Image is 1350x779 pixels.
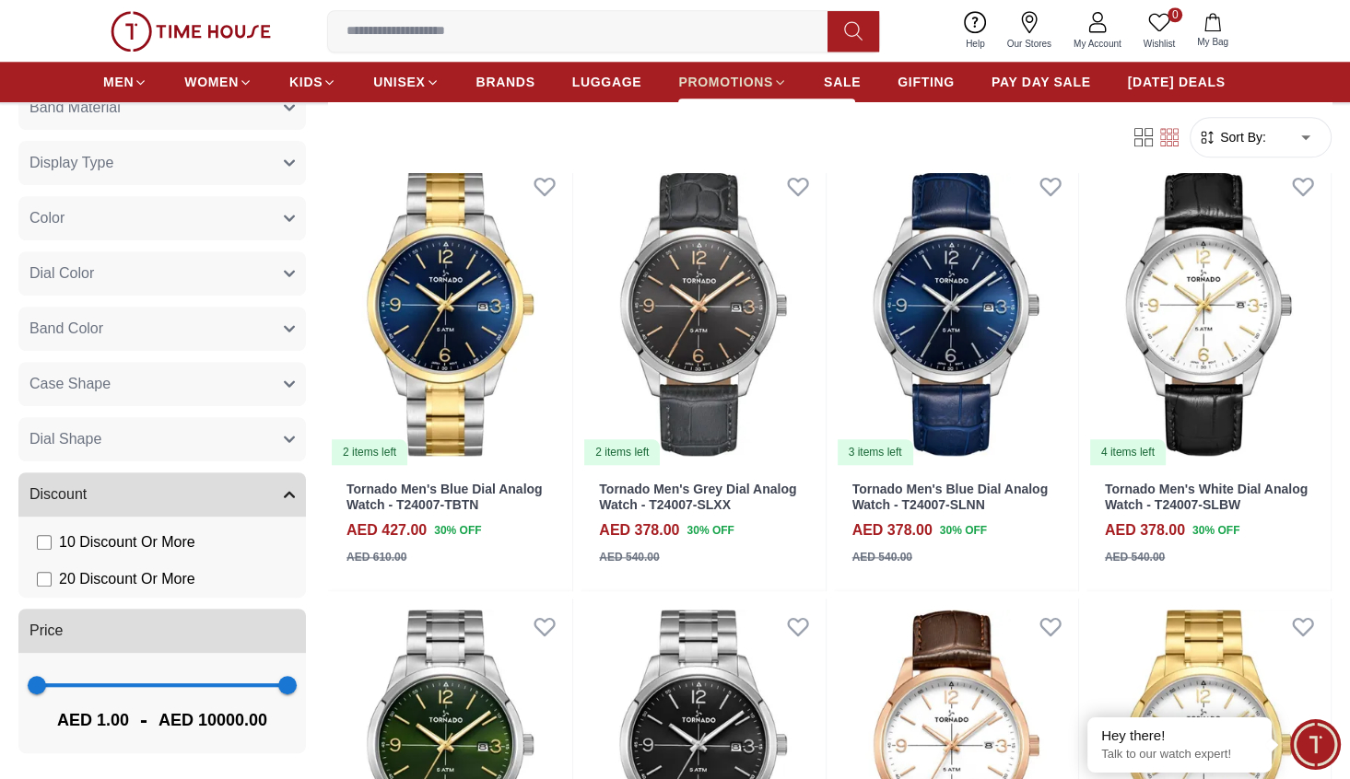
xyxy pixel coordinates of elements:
p: Talk to our watch expert! [1101,747,1258,762]
span: LUGGAGE [572,73,642,91]
a: Help [955,7,996,54]
h4: AED 427.00 [346,519,427,541]
button: Discount [18,473,306,517]
input: 20 Discount Or More [37,573,52,587]
span: KIDS [289,73,323,91]
span: Color [29,208,65,230]
span: BRANDS [476,73,535,91]
span: My Account [1066,37,1129,51]
span: GIFTING [898,73,955,91]
span: Sort By: [1216,129,1266,147]
span: 30 % OFF [1192,522,1239,539]
span: UNISEX [373,73,425,91]
span: Dial Color [29,263,94,285]
span: Display Type [29,153,113,175]
span: - [129,706,158,736]
span: AED 10000.00 [158,708,267,734]
span: MEN [103,73,134,91]
a: [DATE] DEALS [1128,65,1226,99]
span: Price [29,621,63,643]
span: Case Shape [29,374,111,396]
span: 0 [1168,7,1182,22]
a: LUGGAGE [572,65,642,99]
a: SALE [824,65,861,99]
span: 30 % OFF [940,522,987,539]
span: WOMEN [184,73,239,91]
button: Dial Shape [18,418,306,462]
span: AED 1.00 [57,708,129,734]
div: Chat Widget [1290,719,1341,770]
span: Our Stores [1000,37,1059,51]
a: Tornado Men's Grey Dial Analog Watch - T24007-SLXX2 items left [581,158,825,466]
span: Band Color [29,319,103,341]
a: Tornado Men's Blue Dial Analog Watch - T24007-TBTN [346,482,543,512]
div: AED 540.00 [1105,549,1165,565]
a: PROMOTIONS [678,65,787,99]
button: Price [18,610,306,654]
span: SALE [824,73,861,91]
a: Tornado Men's Blue Dial Analog Watch - T24007-TBTN2 items left [328,158,572,466]
div: AED 610.00 [346,549,406,565]
span: 10 Discount Or More [59,532,195,554]
div: 2 items left [584,439,660,465]
a: 0Wishlist [1133,7,1186,54]
span: PROMOTIONS [678,73,773,91]
span: Band Material [29,98,121,120]
div: AED 540.00 [852,549,912,565]
span: Help [958,37,992,51]
a: PAY DAY SALE [992,65,1091,99]
span: Dial Shape [29,429,101,451]
img: Tornado Men's White Dial Analog Watch - T24007-SLBW [1086,158,1331,466]
button: Dial Color [18,252,306,296]
span: My Bag [1190,35,1236,49]
span: [DATE] DEALS [1128,73,1226,91]
button: Sort By: [1198,129,1266,147]
div: 4 items left [1090,439,1166,465]
button: Band Material [18,87,306,131]
a: MEN [103,65,147,99]
button: Display Type [18,142,306,186]
h4: AED 378.00 [1105,519,1185,541]
span: 20 Discount Or More [59,569,195,591]
a: BRANDS [476,65,535,99]
button: Band Color [18,308,306,352]
span: Discount [29,484,87,506]
a: GIFTING [898,65,955,99]
img: Tornado Men's Grey Dial Analog Watch - T24007-SLXX [581,158,825,466]
img: Tornado Men's Blue Dial Analog Watch - T24007-SLNN [834,158,1078,466]
span: 30 % OFF [434,522,481,539]
img: ... [111,11,271,52]
div: Hey there! [1101,727,1258,745]
a: WOMEN [184,65,252,99]
a: Tornado Men's Blue Dial Analog Watch - T24007-SLNN [852,482,1049,512]
img: Tornado Men's Blue Dial Analog Watch - T24007-TBTN [328,158,572,466]
input: 10 Discount Or More [37,536,52,551]
button: My Bag [1186,9,1239,52]
a: Tornado Men's White Dial Analog Watch - T24007-SLBW4 items left [1086,158,1331,466]
div: 2 items left [332,439,407,465]
a: Tornado Men's Blue Dial Analog Watch - T24007-SLNN3 items left [834,158,1078,466]
a: KIDS [289,65,336,99]
span: PAY DAY SALE [992,73,1091,91]
a: UNISEX [373,65,439,99]
a: Our Stores [996,7,1062,54]
a: Tornado Men's White Dial Analog Watch - T24007-SLBW [1105,482,1308,512]
a: Tornado Men's Grey Dial Analog Watch - T24007-SLXX [599,482,796,512]
button: Case Shape [18,363,306,407]
div: AED 540.00 [599,549,659,565]
span: Wishlist [1136,37,1182,51]
div: 3 items left [838,439,913,465]
h4: AED 378.00 [599,519,679,541]
button: Color [18,197,306,241]
h4: AED 378.00 [852,519,933,541]
span: 30 % OFF [687,522,734,539]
